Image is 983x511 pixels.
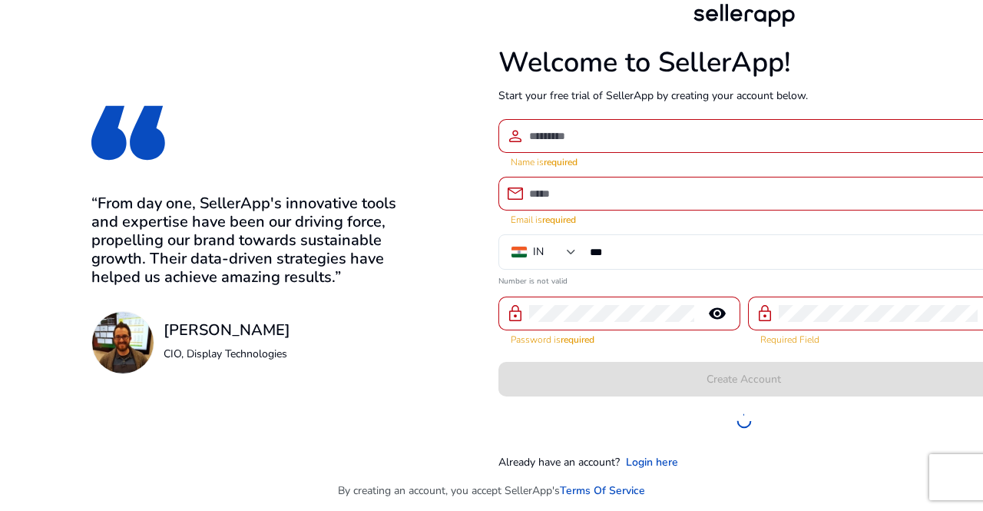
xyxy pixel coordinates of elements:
span: lock [756,304,774,323]
strong: required [542,214,576,226]
p: CIO, Display Technologies [164,346,290,362]
strong: required [544,156,578,168]
span: person [506,127,525,145]
div: IN [533,244,544,260]
strong: required [561,333,594,346]
mat-error: Email is [511,211,978,227]
mat-error: Required Field [760,330,978,347]
mat-error: Name is [511,153,978,169]
h3: “From day one, SellerApp's innovative tools and expertise have been our driving force, propelling... [91,194,419,287]
p: Already have an account? [498,454,620,470]
a: Terms Of Service [560,483,645,499]
mat-error: Password is [511,330,728,347]
a: Login here [626,454,678,470]
span: lock [506,304,525,323]
h3: [PERSON_NAME] [164,321,290,340]
mat-icon: remove_red_eye [699,304,736,323]
span: email [506,184,525,203]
